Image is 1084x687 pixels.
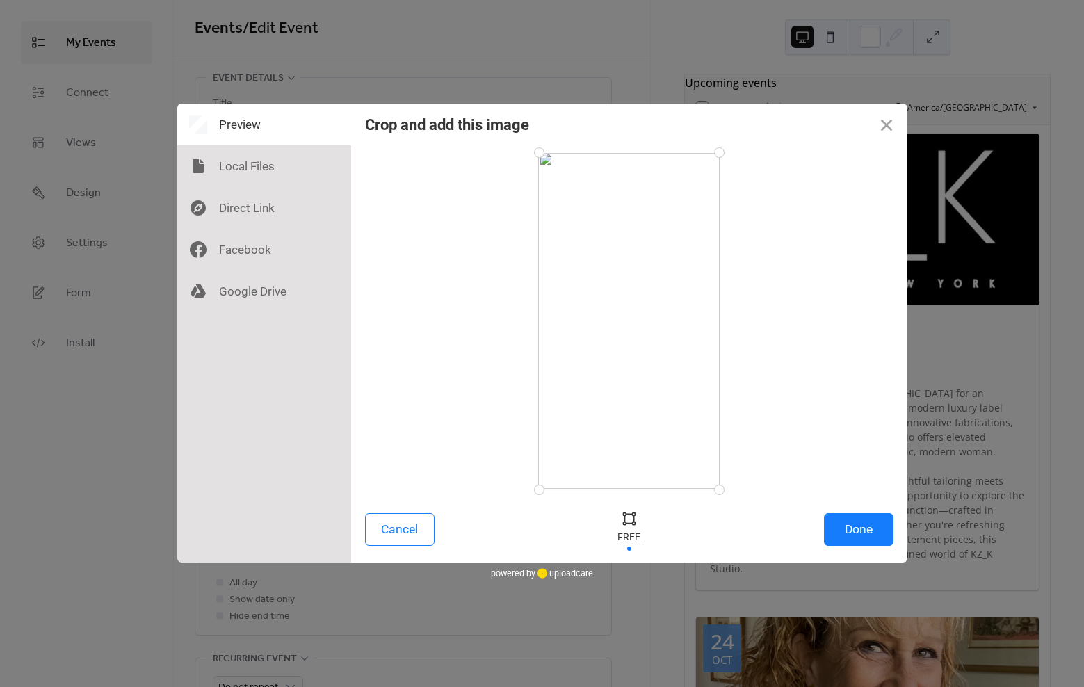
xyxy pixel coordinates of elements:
[177,229,351,270] div: Facebook
[824,513,893,546] button: Done
[535,568,593,579] a: uploadcare
[365,513,435,546] button: Cancel
[177,104,351,145] div: Preview
[365,116,529,134] div: Crop and add this image
[177,187,351,229] div: Direct Link
[491,563,593,583] div: powered by
[177,270,351,312] div: Google Drive
[177,145,351,187] div: Local Files
[866,104,907,145] button: Close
